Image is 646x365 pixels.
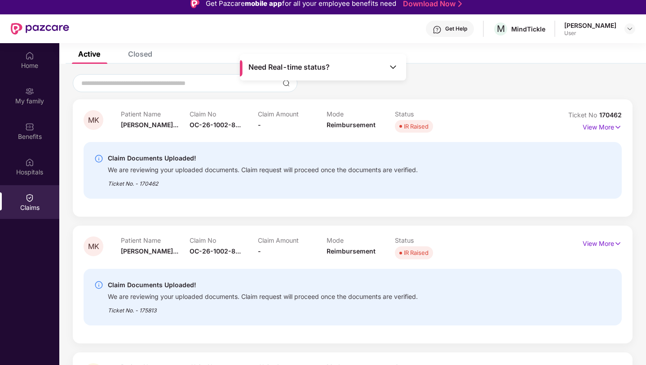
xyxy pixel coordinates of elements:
img: New Pazcare Logo [11,23,69,35]
img: svg+xml;base64,PHN2ZyBpZD0iSW5mby0yMHgyMCIgeG1sbnM9Imh0dHA6Ly93d3cudzMub3JnLzIwMDAvc3ZnIiB3aWR0aD... [94,154,103,163]
div: MindTickle [511,25,545,33]
span: OC-26-1002-8... [190,247,241,255]
p: View More [583,236,622,249]
span: Reimbursement [327,121,376,129]
p: Status [395,236,464,244]
div: Claim Documents Uploaded! [108,280,418,290]
span: - [258,121,261,129]
div: [PERSON_NAME] [564,21,616,30]
img: svg+xml;base64,PHN2ZyBpZD0iQ2xhaW0iIHhtbG5zPSJodHRwOi8vd3d3LnczLm9yZy8yMDAwL3N2ZyIgd2lkdGg9IjIwIi... [25,193,34,202]
span: MK [88,116,99,124]
img: svg+xml;base64,PHN2ZyBpZD0iSG9zcGl0YWxzIiB4bWxucz0iaHR0cDovL3d3dy53My5vcmcvMjAwMC9zdmciIHdpZHRoPS... [25,158,34,167]
img: Toggle Icon [389,62,398,71]
div: Ticket No. - 170462 [108,174,418,188]
div: Closed [128,49,152,58]
span: Ticket No [568,111,599,119]
span: Reimbursement [327,247,376,255]
div: We are reviewing your uploaded documents. Claim request will proceed once the documents are verif... [108,290,418,301]
p: Mode [327,236,395,244]
img: svg+xml;base64,PHN2ZyBpZD0iU2VhcmNoLTMyeDMyIiB4bWxucz0iaHR0cDovL3d3dy53My5vcmcvMjAwMC9zdmciIHdpZH... [283,80,290,87]
p: Claim No [190,110,258,118]
span: 170462 [599,111,622,119]
p: Claim Amount [258,236,327,244]
div: Claim Documents Uploaded! [108,153,418,164]
div: Get Help [445,25,467,32]
img: svg+xml;base64,PHN2ZyBpZD0iQmVuZWZpdHMiIHhtbG5zPSJodHRwOi8vd3d3LnczLm9yZy8yMDAwL3N2ZyIgd2lkdGg9Ij... [25,122,34,131]
img: svg+xml;base64,PHN2ZyBpZD0iSG9tZSIgeG1sbnM9Imh0dHA6Ly93d3cudzMub3JnLzIwMDAvc3ZnIiB3aWR0aD0iMjAiIG... [25,51,34,60]
span: Need Real-time status? [248,62,330,72]
p: Status [395,110,464,118]
div: User [564,30,616,37]
span: - [258,247,261,255]
p: Claim Amount [258,110,327,118]
div: Active [78,49,100,58]
div: Ticket No. - 175813 [108,301,418,315]
p: Patient Name [121,110,190,118]
img: svg+xml;base64,PHN2ZyBpZD0iSW5mby0yMHgyMCIgeG1sbnM9Imh0dHA6Ly93d3cudzMub3JnLzIwMDAvc3ZnIiB3aWR0aD... [94,280,103,289]
img: svg+xml;base64,PHN2ZyBpZD0iSGVscC0zMngzMiIgeG1sbnM9Imh0dHA6Ly93d3cudzMub3JnLzIwMDAvc3ZnIiB3aWR0aD... [433,25,442,34]
span: [PERSON_NAME]... [121,121,178,129]
span: [PERSON_NAME]... [121,247,178,255]
span: MK [88,243,99,250]
p: Claim No [190,236,258,244]
div: IR Raised [404,122,429,131]
p: Patient Name [121,236,190,244]
span: OC-26-1002-8... [190,121,241,129]
img: svg+xml;base64,PHN2ZyB3aWR0aD0iMjAiIGhlaWdodD0iMjAiIHZpZXdCb3g9IjAgMCAyMCAyMCIgZmlsbD0ibm9uZSIgeG... [25,87,34,96]
p: Mode [327,110,395,118]
img: svg+xml;base64,PHN2ZyB4bWxucz0iaHR0cDovL3d3dy53My5vcmcvMjAwMC9zdmciIHdpZHRoPSIxNyIgaGVpZ2h0PSIxNy... [614,239,622,249]
img: svg+xml;base64,PHN2ZyBpZD0iRHJvcGRvd24tMzJ4MzIiIHhtbG5zPSJodHRwOi8vd3d3LnczLm9yZy8yMDAwL3N2ZyIgd2... [626,25,633,32]
span: M [497,23,505,34]
img: svg+xml;base64,PHN2ZyB4bWxucz0iaHR0cDovL3d3dy53My5vcmcvMjAwMC9zdmciIHdpZHRoPSIxNyIgaGVpZ2h0PSIxNy... [614,122,622,132]
div: We are reviewing your uploaded documents. Claim request will proceed once the documents are verif... [108,164,418,174]
div: IR Raised [404,248,429,257]
p: View More [583,120,622,132]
